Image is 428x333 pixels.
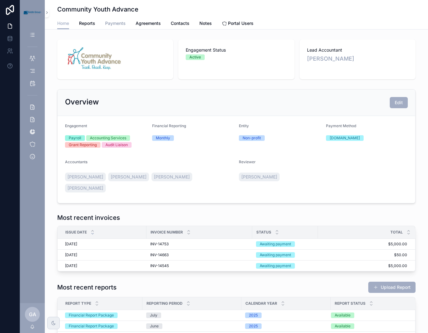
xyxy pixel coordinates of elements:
span: Invoice Number [151,230,183,235]
span: Report Type [65,301,91,306]
span: Issue date [65,230,87,235]
div: Audit Liaison [105,142,128,148]
div: Grant Reporting [69,142,97,148]
div: Awaiting payment [260,263,291,269]
a: [DATE] [65,263,143,268]
div: scrollable content [20,25,45,170]
span: Entity [239,123,249,128]
span: Payment Method [326,123,356,128]
a: 2025 [245,323,327,329]
a: Awaiting payment [256,263,314,269]
span: Total [390,230,403,235]
span: Calendar Year [245,301,277,306]
span: [PERSON_NAME] [111,174,147,180]
span: [PERSON_NAME] [67,174,103,180]
span: Financial Reporting [152,123,186,128]
a: [PERSON_NAME] [151,173,192,181]
div: Available [335,323,351,329]
a: Contacts [171,18,189,30]
span: Reporting Period [147,301,183,306]
a: $5,000.00 [318,242,407,247]
span: Reviewer [239,160,256,164]
span: Portal Users [228,20,254,26]
span: Status [256,230,271,235]
div: Payroll [69,135,81,141]
span: Notes [199,20,212,26]
div: Awaiting payment [260,241,291,247]
a: Agreements [136,18,161,30]
span: INV-14753 [150,242,169,247]
a: June [146,323,238,329]
a: Notes [199,18,212,30]
div: Active [189,54,201,60]
a: [PERSON_NAME] [108,173,149,181]
span: [DATE] [65,263,77,268]
a: $5,000.00 [318,263,407,268]
div: 2025 [249,312,258,318]
span: Home [57,20,69,26]
a: [DATE] [65,252,143,257]
a: [PERSON_NAME] [65,184,106,192]
a: INV-14545 [150,263,249,268]
div: Financial Report Package [69,323,114,329]
div: Awaiting payment [260,252,291,258]
span: Engagement Status [186,47,287,53]
h1: Community Youth Advance [57,5,138,14]
button: Edit [390,97,408,108]
div: Available [335,312,351,318]
a: $50.00 [318,252,407,257]
span: Payments [105,20,126,26]
a: [PERSON_NAME] [239,173,280,181]
span: Edit [395,99,403,106]
img: App logo [24,11,41,14]
span: [PERSON_NAME] [241,174,277,180]
a: Portal Users [222,18,254,30]
span: Agreements [136,20,161,26]
span: INV-14663 [150,252,169,257]
span: Contacts [171,20,189,26]
a: Home [57,18,69,30]
a: [PERSON_NAME] [307,54,354,63]
div: June [150,323,159,329]
div: Financial Report Package [69,312,114,318]
h1: Most recent reports [57,283,117,292]
span: [PERSON_NAME] [154,174,190,180]
a: 2025 [245,312,327,318]
a: July [146,312,238,318]
span: Reports [79,20,95,26]
span: [DATE] [65,242,77,247]
a: Available [331,323,407,329]
span: Engagement [65,123,87,128]
div: Non-profit [243,135,261,141]
a: Awaiting payment [256,252,314,258]
span: [PERSON_NAME] [67,185,103,191]
span: Accountants [65,160,87,164]
span: Report Status [335,301,365,306]
a: Financial Report Package [65,323,139,329]
img: logo-CYA-final-landscape-w-tagline-website-padded.jpg [65,47,124,72]
a: [DATE] [65,242,143,247]
a: INV-14753 [150,242,249,247]
a: Available [331,312,407,318]
a: Financial Report Package [65,312,139,318]
div: Accounting Services [90,135,126,141]
button: Upload Report [368,282,416,293]
h2: Overview [65,97,99,107]
span: GA [29,311,36,318]
a: [PERSON_NAME] [65,173,106,181]
span: INV-14545 [150,263,169,268]
a: Payments [105,18,126,30]
div: July [150,312,157,318]
h1: Most recent invoices [57,213,120,222]
a: INV-14663 [150,252,249,257]
div: [DOMAIN_NAME] [330,135,360,141]
span: [DATE] [65,252,77,257]
div: 2025 [249,323,258,329]
span: Lead Accountant [307,47,408,53]
div: Monthly [156,135,170,141]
